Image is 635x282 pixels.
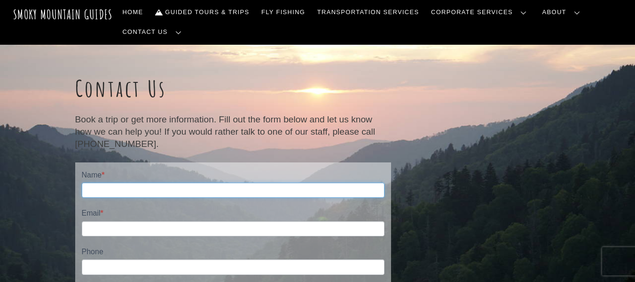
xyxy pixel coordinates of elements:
a: Contact Us [119,22,189,42]
a: Transportation Services [314,2,423,22]
a: Smoky Mountain Guides [13,7,113,22]
label: Phone [82,246,384,259]
a: Guided Tours & Trips [151,2,253,22]
label: Name [82,169,384,183]
a: Home [119,2,147,22]
p: Book a trip or get more information. Fill out the form below and let us know how we can help you!... [75,113,391,151]
label: Email [82,207,384,221]
a: Corporate Services [427,2,534,22]
a: About [539,2,588,22]
a: Fly Fishing [258,2,309,22]
h1: Contact Us [75,75,391,102]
